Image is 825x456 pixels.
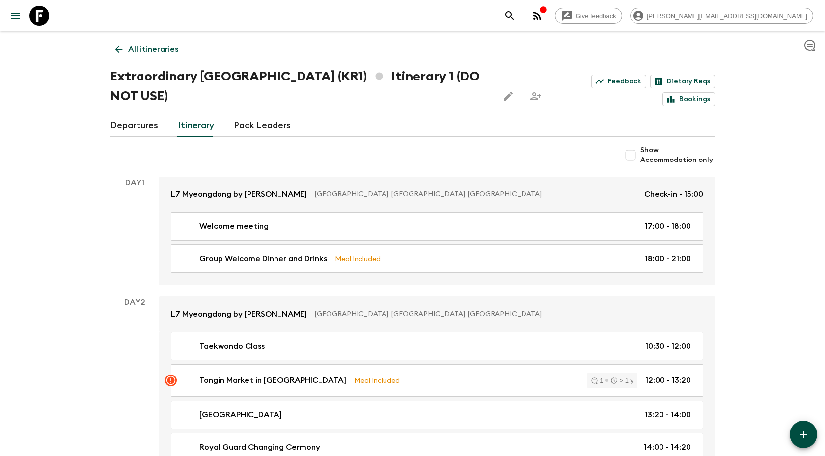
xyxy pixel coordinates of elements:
[570,12,622,20] span: Give feedback
[500,6,520,26] button: search adventures
[128,43,178,55] p: All itineraries
[199,340,265,352] p: Taekwondo Class
[644,188,703,200] p: Check-in - 15:00
[591,75,646,88] a: Feedback
[159,177,715,212] a: L7 Myeongdong by [PERSON_NAME][GEOGRAPHIC_DATA], [GEOGRAPHIC_DATA], [GEOGRAPHIC_DATA]Check-in - 1...
[199,253,327,265] p: Group Welcome Dinner and Drinks
[110,177,159,188] p: Day 1
[645,375,691,386] p: 12:00 - 13:20
[199,441,320,453] p: Royal Guard Changing Cermony
[171,188,307,200] p: L7 Myeongdong by [PERSON_NAME]
[171,401,703,429] a: [GEOGRAPHIC_DATA]13:20 - 14:00
[640,145,715,165] span: Show Accommodation only
[526,86,546,106] span: Share this itinerary
[110,114,158,137] a: Departures
[650,75,715,88] a: Dietary Reqs
[555,8,622,24] a: Give feedback
[199,409,282,421] p: [GEOGRAPHIC_DATA]
[110,296,159,308] p: Day 2
[199,375,346,386] p: Tongin Market in [GEOGRAPHIC_DATA]
[645,253,691,265] p: 18:00 - 21:00
[645,409,691,421] p: 13:20 - 14:00
[641,12,813,20] span: [PERSON_NAME][EMAIL_ADDRESS][DOMAIN_NAME]
[335,253,381,264] p: Meal Included
[630,8,813,24] div: [PERSON_NAME][EMAIL_ADDRESS][DOMAIN_NAME]
[110,39,184,59] a: All itineraries
[171,244,703,273] a: Group Welcome Dinner and DrinksMeal Included18:00 - 21:00
[354,375,400,386] p: Meal Included
[171,332,703,360] a: Taekwondo Class10:30 - 12:00
[645,340,691,352] p: 10:30 - 12:00
[178,114,214,137] a: Itinerary
[644,441,691,453] p: 14:00 - 14:20
[171,212,703,241] a: Welcome meeting17:00 - 18:00
[171,364,703,397] a: Tongin Market in [GEOGRAPHIC_DATA]Meal Included1> 1 y12:00 - 13:20
[6,6,26,26] button: menu
[159,296,715,332] a: L7 Myeongdong by [PERSON_NAME][GEOGRAPHIC_DATA], [GEOGRAPHIC_DATA], [GEOGRAPHIC_DATA]
[662,92,715,106] a: Bookings
[110,67,491,106] h1: Extraordinary [GEOGRAPHIC_DATA] (KR1) Itinerary 1 (DO NOT USE)
[171,308,307,320] p: L7 Myeongdong by [PERSON_NAME]
[591,377,603,384] div: 1
[498,86,518,106] button: Edit this itinerary
[645,220,691,232] p: 17:00 - 18:00
[199,220,269,232] p: Welcome meeting
[315,189,636,199] p: [GEOGRAPHIC_DATA], [GEOGRAPHIC_DATA], [GEOGRAPHIC_DATA]
[234,114,291,137] a: Pack Leaders
[611,377,633,384] div: > 1 y
[315,309,695,319] p: [GEOGRAPHIC_DATA], [GEOGRAPHIC_DATA], [GEOGRAPHIC_DATA]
